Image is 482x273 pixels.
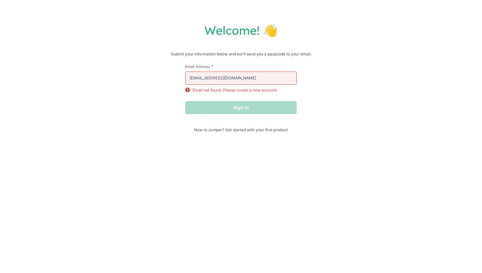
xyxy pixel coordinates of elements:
label: Email Address [185,64,297,69]
span: New to Juniper? Get started with your first product [185,127,297,132]
span: This field is required. [211,64,213,69]
p: Submit your information below and we'll send you a passcode to your email. [7,51,475,57]
p: Email not found. Please create a new account. [192,87,278,93]
h1: Welcome! 👋 [7,23,475,38]
input: email@example.com [185,72,297,85]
